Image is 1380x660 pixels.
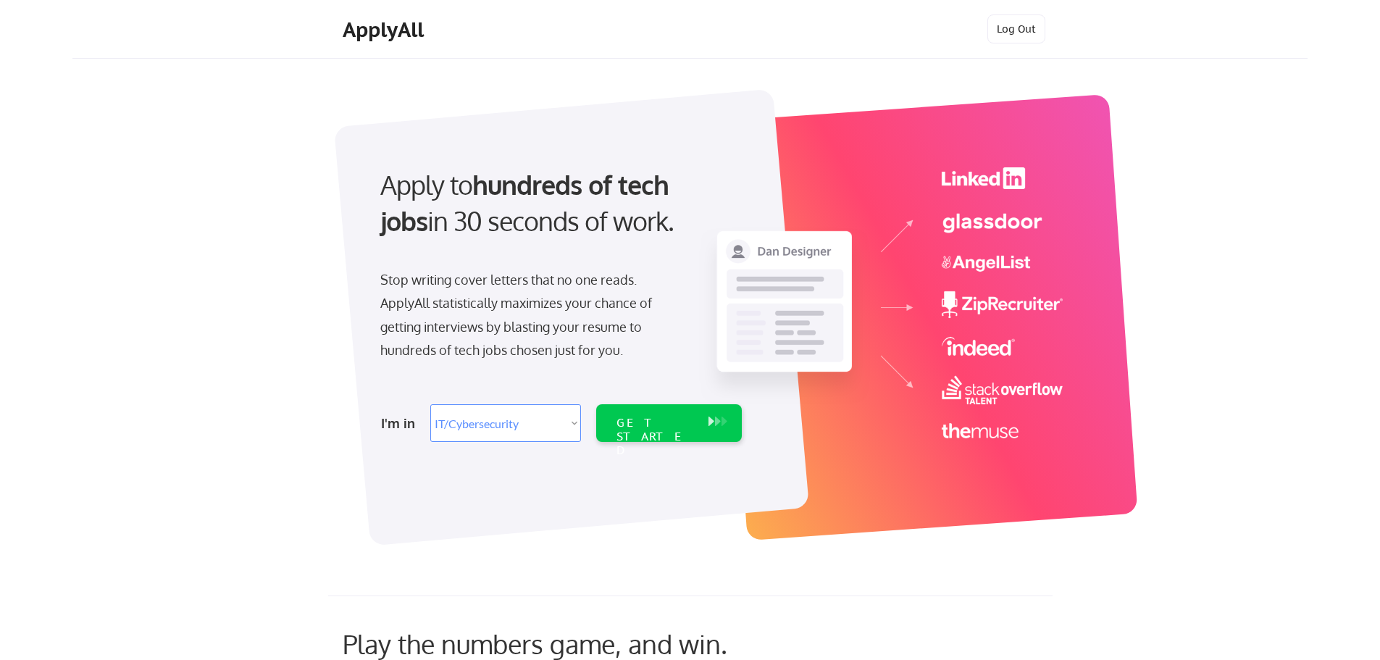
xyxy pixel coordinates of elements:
div: Play the numbers game, and win. [343,628,792,659]
strong: hundreds of tech jobs [380,168,675,237]
div: GET STARTED [616,416,694,458]
button: Log Out [987,14,1045,43]
div: ApplyAll [343,17,428,42]
div: Stop writing cover letters that no one reads. ApplyAll statistically maximizes your chance of get... [380,268,678,362]
div: Apply to in 30 seconds of work. [380,167,736,240]
div: I'm in [381,412,422,435]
